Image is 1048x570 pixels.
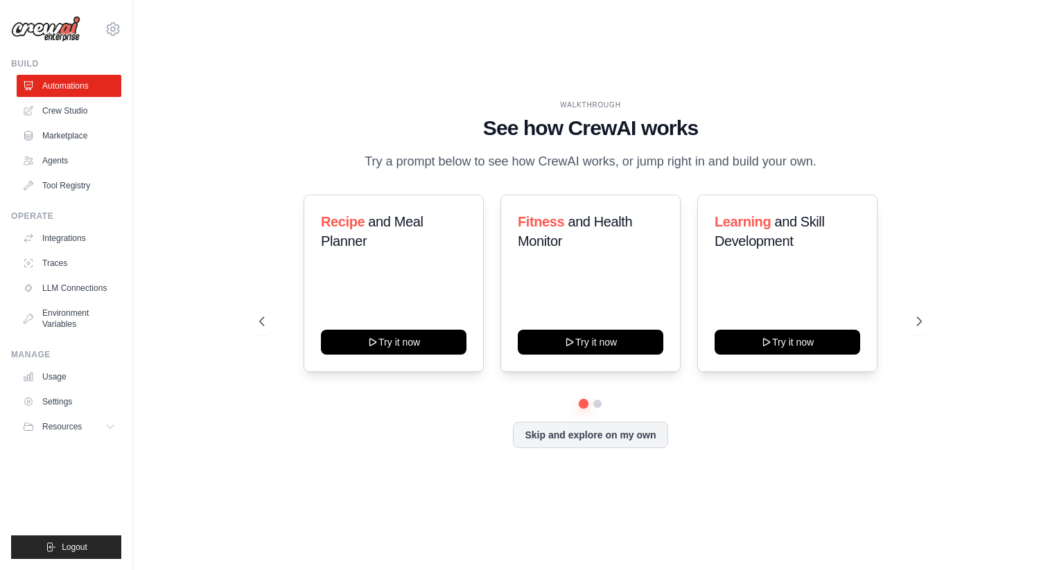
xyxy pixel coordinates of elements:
a: Environment Variables [17,302,121,335]
span: Learning [715,214,771,229]
a: Automations [17,75,121,97]
img: Logo [11,16,80,42]
a: Crew Studio [17,100,121,122]
a: LLM Connections [17,277,121,299]
div: WALKTHROUGH [259,100,923,110]
span: Resources [42,421,82,432]
button: Try it now [321,330,466,355]
button: Logout [11,535,121,559]
h1: See how CrewAI works [259,116,923,141]
a: Usage [17,366,121,388]
div: Build [11,58,121,69]
span: Logout [62,542,87,553]
a: Traces [17,252,121,274]
a: Agents [17,150,121,172]
a: Tool Registry [17,175,121,197]
button: Try it now [518,330,663,355]
button: Try it now [715,330,860,355]
a: Marketplace [17,125,121,147]
span: and Meal Planner [321,214,423,249]
div: Manage [11,349,121,360]
button: Skip and explore on my own [513,422,667,448]
span: Fitness [518,214,564,229]
a: Integrations [17,227,121,249]
span: and Skill Development [715,214,824,249]
span: and Health Monitor [518,214,632,249]
a: Settings [17,391,121,413]
span: Recipe [321,214,365,229]
p: Try a prompt below to see how CrewAI works, or jump right in and build your own. [358,152,823,172]
div: Operate [11,211,121,222]
button: Resources [17,416,121,438]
